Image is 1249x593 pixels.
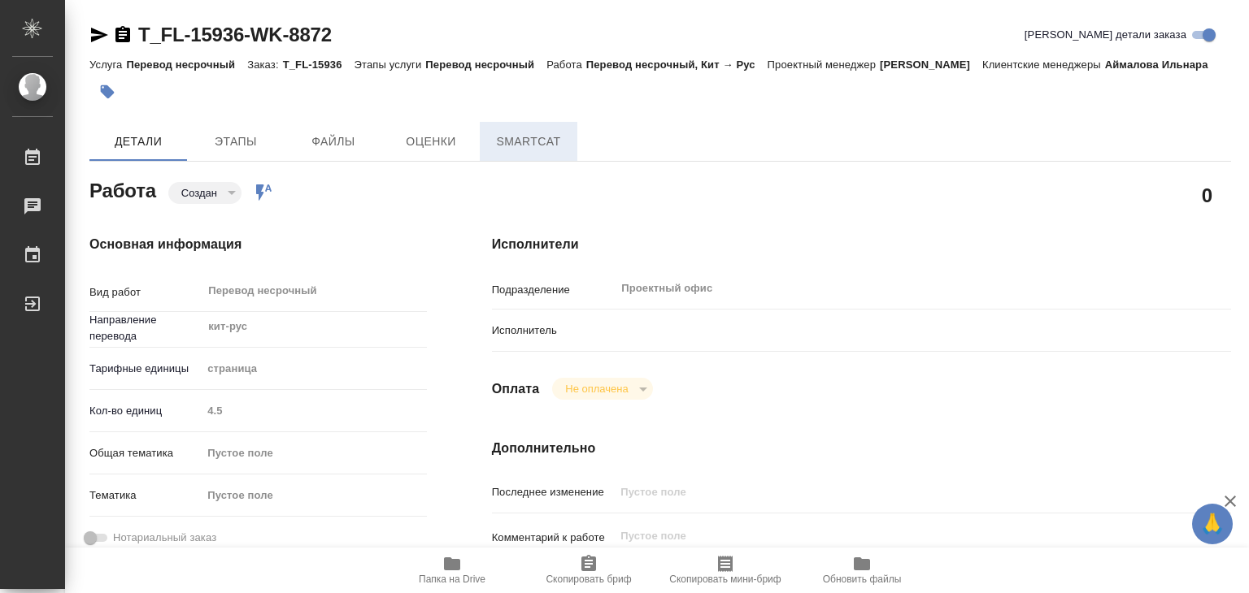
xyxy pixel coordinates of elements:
p: Подразделение [492,282,616,298]
h4: Оплата [492,379,540,399]
h4: Исполнители [492,235,1231,254]
div: Создан [552,378,652,400]
p: Проектный менеджер [768,58,880,71]
p: Этапы услуги [355,58,426,71]
button: 🙏 [1192,504,1233,544]
p: Аймалова Ильнара [1105,58,1221,71]
div: Пустое поле [202,482,426,509]
button: Создан [176,186,222,200]
span: SmartCat [490,132,568,152]
h2: Работа [89,175,156,204]
div: Пустое поле [207,445,407,461]
span: 🙏 [1199,507,1226,541]
button: Скопировать ссылку [113,25,133,45]
span: Нотариальный заказ [113,530,216,546]
h4: Дополнительно [492,439,1231,458]
p: Вид работ [89,284,202,301]
span: Папка на Drive [419,574,485,585]
p: Последнее изменение [492,484,616,500]
p: Исполнитель [492,322,616,339]
span: Оценки [392,132,470,152]
h2: 0 [1202,181,1212,209]
span: Детали [99,132,177,152]
p: Комментарий к работе [492,530,616,546]
span: Файлы [294,132,372,152]
p: Тарифные единицы [89,361,202,377]
p: Перевод несрочный [126,58,247,71]
p: Услуга [89,58,126,71]
div: Создан [168,182,242,204]
button: Добавить тэг [89,74,125,110]
button: Скопировать бриф [520,548,657,593]
div: Пустое поле [207,487,407,504]
span: Скопировать бриф [546,574,631,585]
a: T_FL-15936-WK-8872 [138,24,332,45]
span: Этапы [197,132,275,152]
p: Тематика [89,487,202,504]
div: Пустое поле [202,439,426,467]
input: Пустое поле [202,399,426,422]
p: Общая тематика [89,445,202,461]
button: Обновить файлы [794,548,930,593]
p: [PERSON_NAME] [880,58,982,71]
input: Пустое поле [615,480,1169,504]
p: Перевод несрочный [425,58,546,71]
p: T_FL-15936 [283,58,355,71]
span: [PERSON_NAME] детали заказа [1025,27,1186,43]
p: Направление перевода [89,312,202,344]
button: Папка на Drive [384,548,520,593]
div: страница [202,355,426,383]
p: Клиентские менеджеры [982,58,1105,71]
p: Заказ: [247,58,282,71]
button: Скопировать мини-бриф [657,548,794,593]
span: Обновить файлы [823,574,902,585]
button: Скопировать ссылку для ЯМессенджера [89,25,109,45]
p: Работа [546,58,586,71]
h4: Основная информация [89,235,427,254]
p: Перевод несрочный, Кит → Рус [586,58,768,71]
span: Скопировать мини-бриф [669,574,781,585]
p: Кол-во единиц [89,403,202,419]
button: Не оплачена [560,382,633,396]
